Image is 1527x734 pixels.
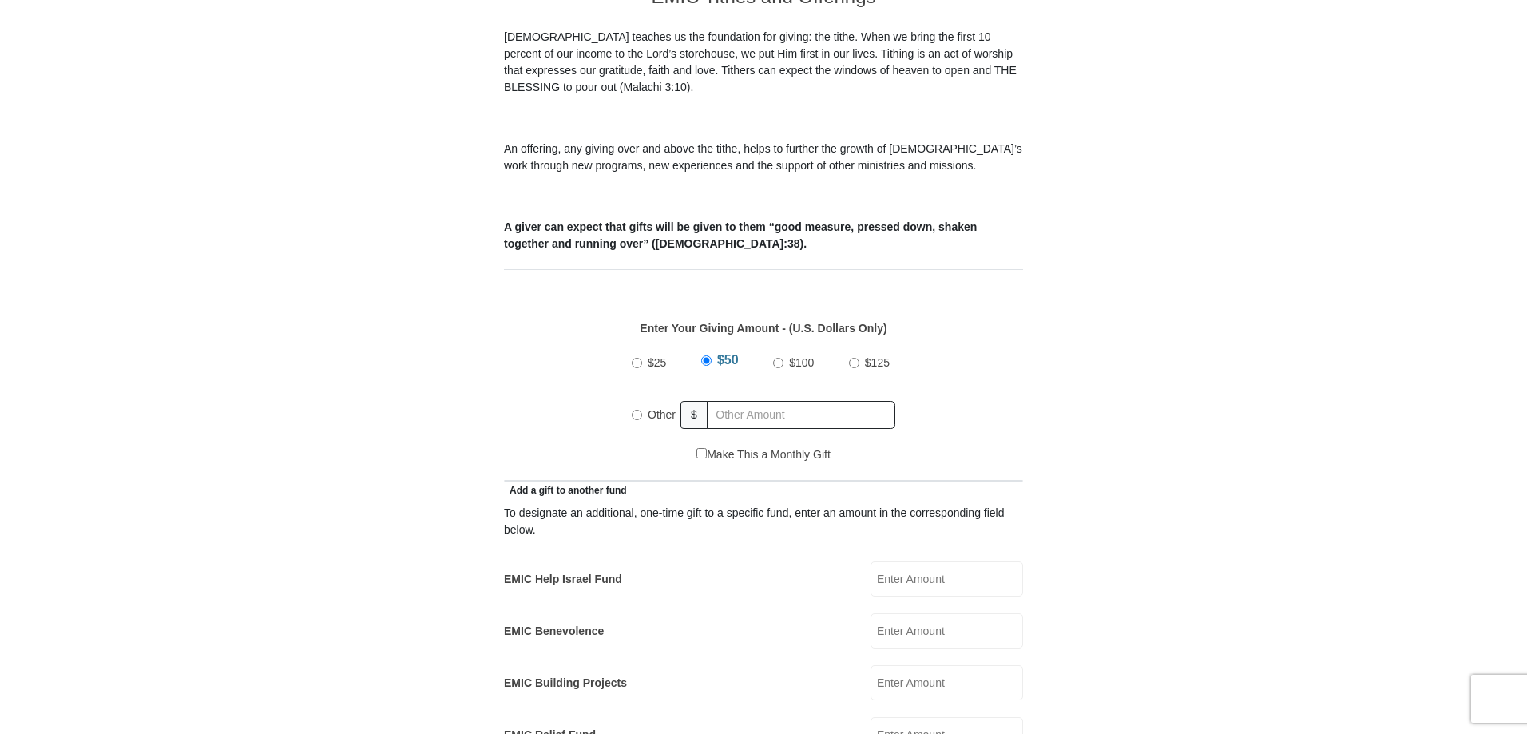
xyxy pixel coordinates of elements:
[707,401,895,429] input: Other Amount
[504,675,627,692] label: EMIC Building Projects
[865,356,890,369] span: $125
[640,322,886,335] strong: Enter Your Giving Amount - (U.S. Dollars Only)
[504,571,622,588] label: EMIC Help Israel Fund
[696,446,831,463] label: Make This a Monthly Gift
[504,141,1023,174] p: An offering, any giving over and above the tithe, helps to further the growth of [DEMOGRAPHIC_DAT...
[504,220,977,250] b: A giver can expect that gifts will be given to them “good measure, pressed down, shaken together ...
[789,356,814,369] span: $100
[717,353,739,367] span: $50
[504,485,627,496] span: Add a gift to another fund
[648,356,666,369] span: $25
[504,505,1023,538] div: To designate an additional, one-time gift to a specific fund, enter an amount in the correspondin...
[680,401,708,429] span: $
[871,665,1023,700] input: Enter Amount
[504,623,604,640] label: EMIC Benevolence
[504,29,1023,96] p: [DEMOGRAPHIC_DATA] teaches us the foundation for giving: the tithe. When we bring the first 10 pe...
[871,613,1023,649] input: Enter Amount
[648,408,676,421] span: Other
[871,561,1023,597] input: Enter Amount
[696,448,707,458] input: Make This a Monthly Gift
